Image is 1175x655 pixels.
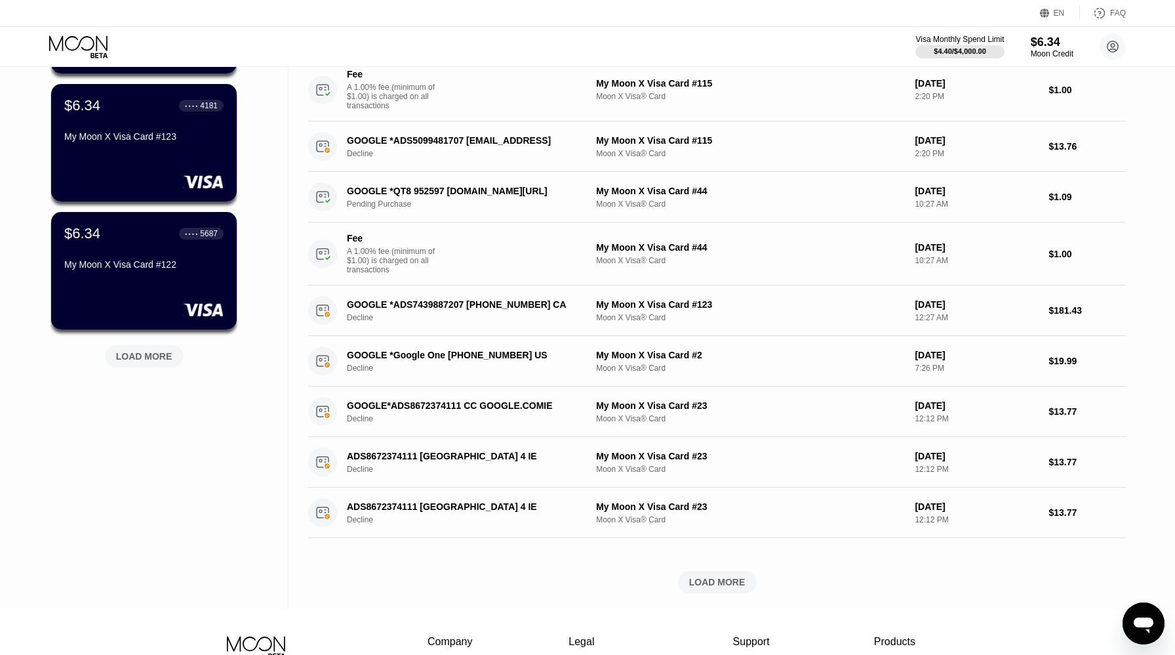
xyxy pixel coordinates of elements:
[347,465,597,474] div: Decline
[1048,305,1126,316] div: $181.43
[1031,35,1073,58] div: $6.34Moon Credit
[596,200,904,209] div: Moon X Visa® Card
[1048,192,1126,202] div: $1.09
[1040,7,1080,20] div: EN
[200,229,218,238] div: 5687
[596,149,904,158] div: Moon X Visa® Card
[200,101,218,110] div: 4181
[308,571,1126,593] div: LOAD MORE
[347,186,579,196] div: GOOGLE *QT8 952597 [DOMAIN_NAME][URL]
[915,364,1038,373] div: 7:26 PM
[596,451,904,461] div: My Moon X Visa Card #23
[1048,141,1126,152] div: $13.76
[1048,507,1126,518] div: $13.77
[934,47,986,55] div: $4.40 / $4,000.00
[308,336,1126,387] div: GOOGLE *Google One [PHONE_NUMBER] USDeclineMy Moon X Visa Card #2Moon X Visa® Card[DATE]7:26 PM$1...
[596,501,904,512] div: My Moon X Visa Card #23
[428,636,473,648] div: Company
[596,186,904,196] div: My Moon X Visa Card #44
[733,636,778,648] div: Support
[1080,7,1126,20] div: FAQ
[1048,406,1126,417] div: $13.77
[596,313,904,322] div: Moon X Visa® Card
[347,414,597,423] div: Decline
[347,135,579,146] div: GOOGLE *ADS5099481707 [EMAIL_ADDRESS]
[95,340,193,368] div: LOAD MORE
[308,172,1126,222] div: GOOGLE *QT8 952597 [DOMAIN_NAME][URL]Pending PurchaseMy Moon X Visa Card #44Moon X Visa® Card[DAT...
[915,92,1038,101] div: 2:20 PM
[915,501,1038,512] div: [DATE]
[915,400,1038,411] div: [DATE]
[51,212,237,329] div: $6.34● ● ● ●5687My Moon X Visa Card #122
[915,135,1038,146] div: [DATE]
[915,256,1038,265] div: 10:27 AM
[1110,9,1126,18] div: FAQ
[915,313,1038,322] div: 12:27 AM
[308,285,1126,336] div: GOOGLE *ADS7439887207 [PHONE_NUMBER] CADeclineMy Moon X Visa Card #123Moon X Visa® Card[DATE]12:2...
[596,299,904,310] div: My Moon X Visa Card #123
[347,501,579,512] div: ADS8672374111 [GEOGRAPHIC_DATA] 4 IE
[915,35,1004,44] div: Visa Monthly Spend Limit
[568,636,637,648] div: Legal
[1123,602,1165,644] iframe: Кнопка, открывающая окно обмена сообщениями; идет разговор
[347,149,597,158] div: Decline
[596,256,904,265] div: Moon X Visa® Card
[185,104,198,108] div: ● ● ● ●
[915,414,1038,423] div: 12:12 PM
[596,400,904,411] div: My Moon X Visa Card #23
[308,58,1126,121] div: FeeA 1.00% fee (minimum of $1.00) is charged on all transactionsMy Moon X Visa Card #115Moon X Vi...
[308,222,1126,285] div: FeeA 1.00% fee (minimum of $1.00) is charged on all transactionsMy Moon X Visa Card #44Moon X Vis...
[1048,356,1126,366] div: $19.99
[915,299,1038,310] div: [DATE]
[915,465,1038,474] div: 12:12 PM
[1048,249,1126,259] div: $1.00
[596,465,904,474] div: Moon X Visa® Card
[915,350,1038,360] div: [DATE]
[347,83,445,110] div: A 1.00% fee (minimum of $1.00) is charged on all transactions
[915,186,1038,196] div: [DATE]
[596,515,904,524] div: Moon X Visa® Card
[308,437,1126,488] div: ADS8672374111 [GEOGRAPHIC_DATA] 4 IEDeclineMy Moon X Visa Card #23Moon X Visa® Card[DATE]12:12 PM...
[596,364,904,373] div: Moon X Visa® Card
[347,515,597,524] div: Decline
[347,247,445,274] div: A 1.00% fee (minimum of $1.00) is charged on all transactions
[116,350,172,362] div: LOAD MORE
[1054,9,1065,18] div: EN
[308,387,1126,437] div: GOOGLE*ADS8672374111 CC GOOGLE.COMIEDeclineMy Moon X Visa Card #23Moon X Visa® Card[DATE]12:12 PM...
[596,350,904,360] div: My Moon X Visa Card #2
[915,515,1038,524] div: 12:12 PM
[596,78,904,89] div: My Moon X Visa Card #115
[51,84,237,201] div: $6.34● ● ● ●4181My Moon X Visa Card #123
[915,451,1038,461] div: [DATE]
[596,135,904,146] div: My Moon X Visa Card #115
[915,35,1004,58] div: Visa Monthly Spend Limit$4.40/$4,000.00
[347,364,597,373] div: Decline
[64,97,100,114] div: $6.34
[347,69,439,79] div: Fee
[596,242,904,253] div: My Moon X Visa Card #44
[347,400,579,411] div: GOOGLE*ADS8672374111 CC GOOGLE.COMIE
[347,233,439,243] div: Fee
[915,200,1038,209] div: 10:27 AM
[874,636,915,648] div: Products
[596,414,904,423] div: Moon X Visa® Card
[185,232,198,236] div: ● ● ● ●
[1048,457,1126,467] div: $13.77
[915,149,1038,158] div: 2:20 PM
[308,121,1126,172] div: GOOGLE *ADS5099481707 [EMAIL_ADDRESS]DeclineMy Moon X Visa Card #115Moon X Visa® Card[DATE]2:20 P...
[1048,85,1126,95] div: $1.00
[915,242,1038,253] div: [DATE]
[347,299,579,310] div: GOOGLE *ADS7439887207 [PHONE_NUMBER] CA
[64,131,224,142] div: My Moon X Visa Card #123
[915,78,1038,89] div: [DATE]
[347,451,579,461] div: ADS8672374111 [GEOGRAPHIC_DATA] 4 IE
[347,200,597,209] div: Pending Purchase
[64,225,100,242] div: $6.34
[64,259,224,270] div: My Moon X Visa Card #122
[1031,35,1073,49] div: $6.34
[1031,49,1073,58] div: Moon Credit
[689,576,746,588] div: LOAD MORE
[347,350,579,360] div: GOOGLE *Google One [PHONE_NUMBER] US
[596,92,904,101] div: Moon X Visa® Card
[308,488,1126,538] div: ADS8672374111 [GEOGRAPHIC_DATA] 4 IEDeclineMy Moon X Visa Card #23Moon X Visa® Card[DATE]12:12 PM...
